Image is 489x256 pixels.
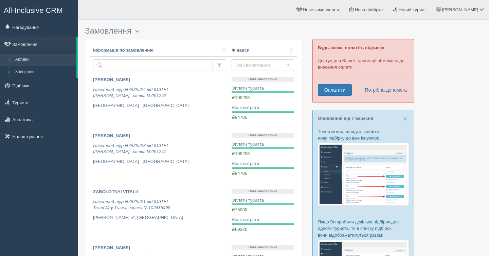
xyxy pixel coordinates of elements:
[360,84,407,96] a: Потрібна допомога
[312,39,414,103] div: Доступ для Вашої турагенції обмежено до внесення оплати
[90,74,229,130] a: [PERSON_NAME] Пакетний тур №2025/24 від [DATE][PERSON_NAME], заявка №291252 [GEOGRAPHIC_DATA] , [...
[232,133,294,138] p: Нове замовлення
[232,151,250,156] span: ₴105206
[93,215,226,221] p: [PERSON_NAME] 5*, [GEOGRAPHIC_DATA]
[236,62,285,69] span: Усі замовлення
[93,159,226,165] p: [GEOGRAPHIC_DATA] , [GEOGRAPHIC_DATA]
[0,0,78,19] a: All-Inclusive CRM
[318,143,409,206] img: %D0%BF%D1%96%D0%B4%D0%B1%D1%96%D1%80%D0%BA%D0%B0-%D1%82%D1%83%D1%80%D0%B8%D1%81%D1%82%D1%83-%D1%8...
[232,227,247,232] span: ₴69320
[318,219,409,238] p: Якщо Ви зробили декілька підбірок для одного туриста, то в списку підбірок вони відображатимуться...
[303,7,339,12] span: Нове замовлення
[318,84,352,96] a: Оплатити
[85,26,302,36] h3: Замовлення
[232,207,247,212] span: ₴75000
[4,6,63,15] span: All-Inclusive CRM
[12,54,76,66] a: Активні
[232,189,294,194] p: Нове замовлення
[232,141,294,148] div: Оплати туриста
[232,105,294,111] div: Наші витрати
[232,77,294,82] p: Нове замовлення
[93,59,213,71] input: Пошук за номером замовлення, ПІБ або паспортом туриста
[403,115,407,122] button: Close
[232,245,294,250] p: Нове замовлення
[355,7,383,12] span: Нова підбірка
[90,186,229,242] a: ZABOLOTNYI VITALII Пакетний тур №2025/21 від [DATE]TrendWay Travel, заявка №102415498 [PERSON_NAM...
[399,7,426,12] span: Новий турист
[93,87,168,98] i: Пакетний тур №2025/24 від [DATE] [PERSON_NAME], заявка №291252
[93,245,130,250] b: [PERSON_NAME]
[90,130,229,186] a: [PERSON_NAME] Пакетний тур №2025/23 від [DATE][PERSON_NAME], заявка №291247 [GEOGRAPHIC_DATA] , [...
[12,66,76,78] a: Завершені
[232,171,247,176] span: ₴94705
[232,161,294,167] div: Наші витрати
[93,133,130,138] b: [PERSON_NAME]
[93,143,168,154] i: Пакетний тур №2025/23 від [DATE] [PERSON_NAME], заявка №291247
[232,217,294,223] div: Наші витрати
[232,197,294,204] div: Оплати туриста
[318,45,384,50] b: Будь ласка, оплатіть підписку
[93,189,138,194] b: ZABOLOTNYI VITALII
[442,7,478,12] span: [PERSON_NAME]
[93,199,170,211] i: Пакетний тур №2025/21 від [DATE] TrendWay Travel, заявка №102415498
[232,47,294,54] a: Фінанси
[93,47,226,54] a: Інформація по замовленню
[232,85,294,92] div: Оплати туриста
[93,77,130,82] b: [PERSON_NAME]
[318,128,409,141] p: Тепер можна швидко зробити нову підбірку до вже існуючої:
[232,95,250,100] span: ₴105206
[403,115,407,123] span: ×
[318,116,373,121] a: Оновлення від 7 вересня
[93,103,226,109] p: [GEOGRAPHIC_DATA] , [GEOGRAPHIC_DATA]
[232,115,247,120] span: ₴94705
[232,59,294,71] button: Усі замовлення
